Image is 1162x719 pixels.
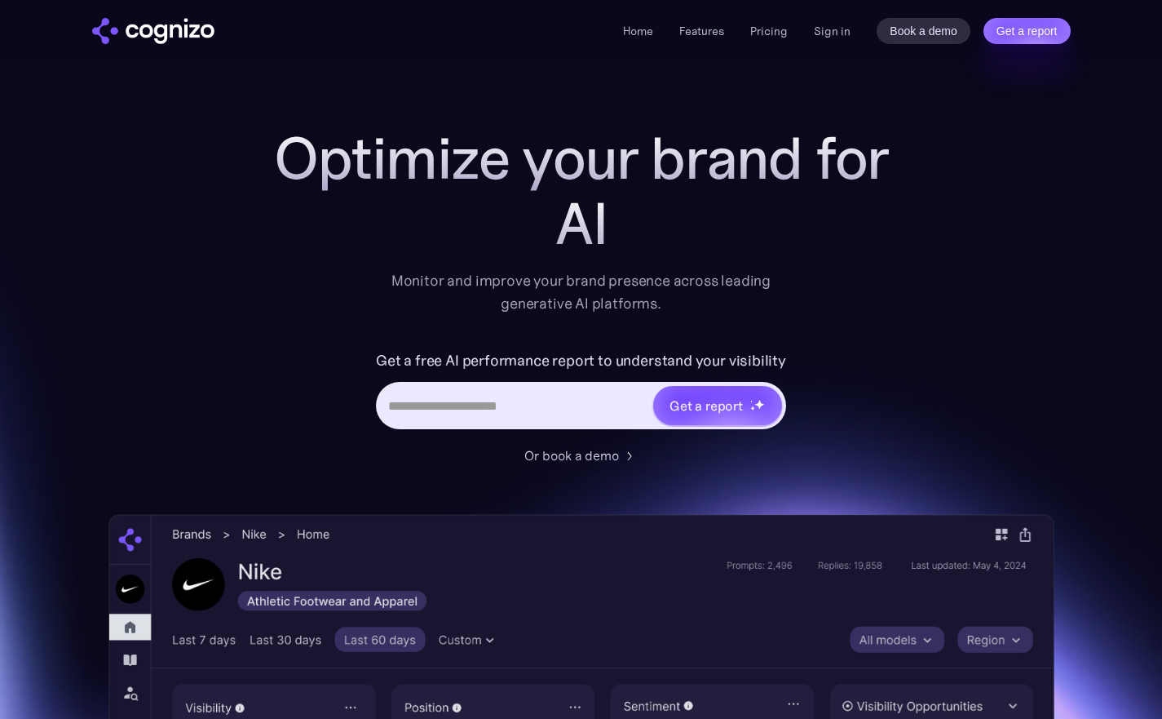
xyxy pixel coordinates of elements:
a: Or book a demo [524,446,638,465]
a: Features [679,24,724,38]
a: Book a demo [877,18,970,44]
label: Get a free AI performance report to understand your visibility [376,348,786,374]
a: Get a report [983,18,1071,44]
a: Home [623,24,653,38]
img: star [750,400,753,402]
a: Sign in [814,21,851,41]
img: cognizo logo [92,18,214,44]
div: Or book a demo [524,446,619,465]
a: home [92,18,214,44]
img: star [750,406,756,411]
img: star [754,399,765,410]
a: Get a reportstarstarstar [652,384,784,427]
form: Hero URL Input Form [376,348,786,437]
a: Pricing [750,24,788,38]
div: Monitor and improve your brand presence across leading generative AI platforms. [381,269,782,315]
div: Get a report [669,396,743,415]
div: AI [255,191,908,256]
h1: Optimize your brand for [255,126,908,191]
